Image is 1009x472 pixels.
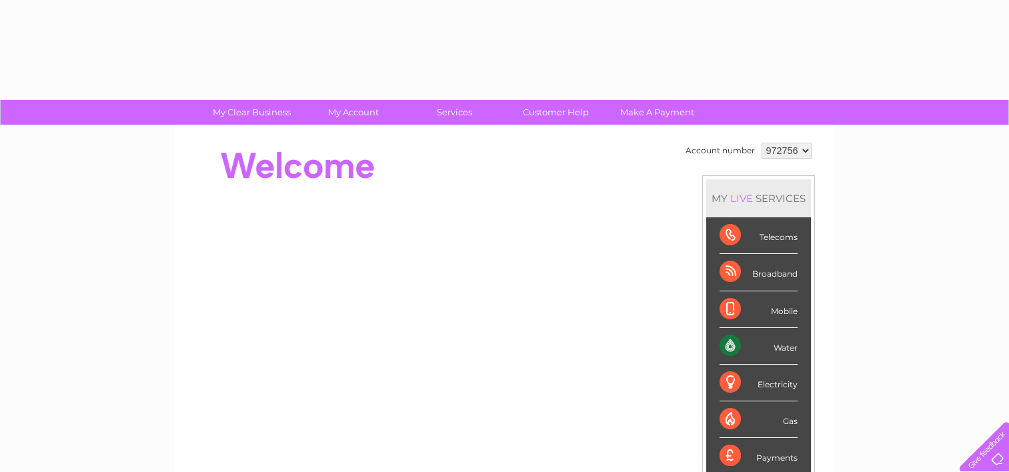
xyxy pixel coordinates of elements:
[720,328,798,365] div: Water
[298,100,408,125] a: My Account
[197,100,307,125] a: My Clear Business
[728,192,756,205] div: LIVE
[501,100,611,125] a: Customer Help
[720,291,798,328] div: Mobile
[720,217,798,254] div: Telecoms
[720,365,798,401] div: Electricity
[399,100,510,125] a: Services
[682,139,758,162] td: Account number
[720,254,798,291] div: Broadband
[602,100,712,125] a: Make A Payment
[720,401,798,438] div: Gas
[706,179,811,217] div: MY SERVICES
